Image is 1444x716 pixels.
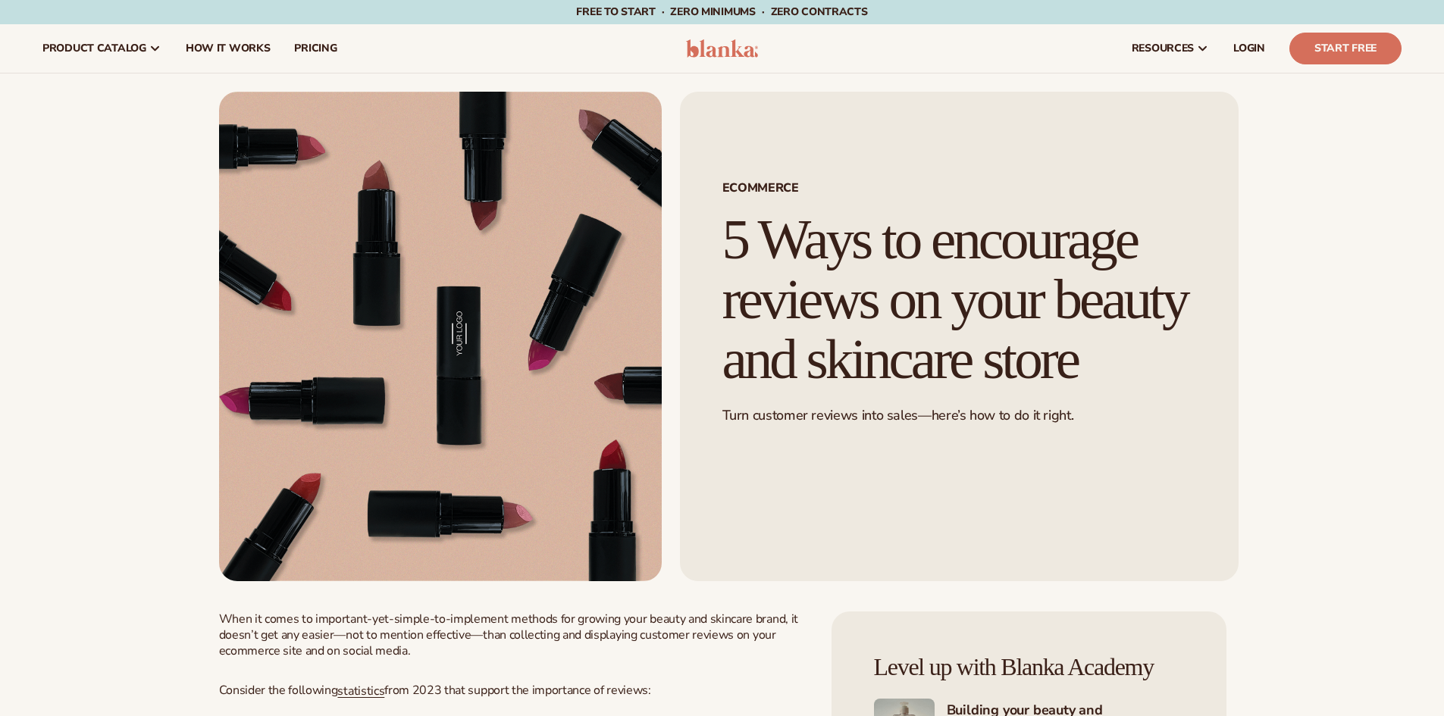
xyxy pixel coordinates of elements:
a: pricing [282,24,349,73]
img: Flat lay of customizable lipsticks in various shades arranged in a pattern, perfect for promoting... [219,92,662,581]
a: statistics [337,683,384,699]
a: LOGIN [1221,24,1277,73]
a: How It Works [174,24,283,73]
a: resources [1120,24,1221,73]
a: product catalog [30,24,174,73]
img: logo [686,39,758,58]
span: When it comes to important-yet-simple-to-implement methods for growing your beauty and skincare b... [219,611,798,659]
span: Free to start · ZERO minimums · ZERO contracts [576,5,867,19]
span: pricing [294,42,337,55]
span: ECOMMERCE [722,182,1196,194]
h1: 5 Ways to encourage reviews on your beauty and skincare store [722,210,1196,389]
span: resources [1132,42,1194,55]
span: LOGIN [1233,42,1265,55]
span: from 2023 that support the importance of reviews: [384,682,650,699]
p: Turn customer reviews into sales—here’s how to do it right. [722,407,1196,424]
span: How It Works [186,42,271,55]
a: Start Free [1289,33,1402,64]
span: product catalog [42,42,146,55]
h4: Level up with Blanka Academy [874,654,1184,680]
span: Consider the following [219,682,338,699]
